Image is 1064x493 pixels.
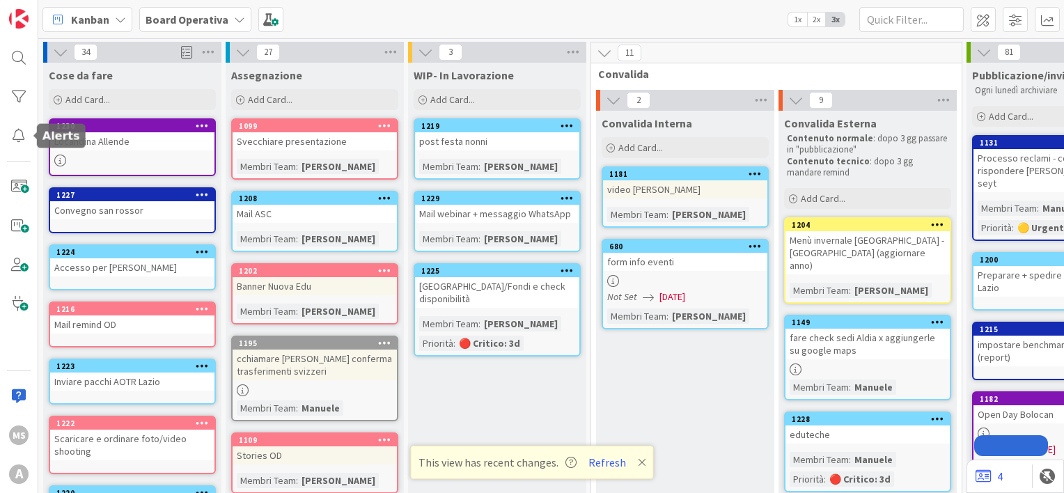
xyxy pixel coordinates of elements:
span: : [478,231,480,246]
div: Manuele [298,400,343,416]
span: Cose da fare [49,68,113,82]
span: 34 [74,44,97,61]
div: Convegno san rossor [50,201,214,219]
div: [PERSON_NAME] [668,207,749,222]
div: eduteche [785,425,950,444]
div: 1228 [785,413,950,425]
div: 1202Banner Nuova Edu [233,265,397,295]
span: Add Card... [618,141,663,154]
div: 680form info eventi [603,240,767,271]
span: 81 [997,44,1021,61]
div: 1228 [792,414,950,424]
span: 11 [618,45,641,61]
div: 1109 [239,435,397,445]
div: 1222Scaricare e ordinare foto/video shooting [50,417,214,460]
div: 1109Stories OD [233,434,397,464]
div: Priorità [978,220,1012,235]
div: Mail ASC [233,205,397,223]
div: 680 [609,242,767,251]
div: [PERSON_NAME] [480,316,561,331]
div: 1208Mail ASC [233,192,397,223]
div: Membri Team [978,201,1037,216]
span: 3x [826,13,845,26]
div: Membri Team [419,159,478,174]
div: Accesso per [PERSON_NAME] [50,258,214,276]
div: 1202 [233,265,397,277]
div: Banner Nuova Edu [233,277,397,295]
div: [GEOGRAPHIC_DATA]/Fondi e check disponibilità [415,277,579,308]
div: Membri Team [237,400,296,416]
div: [PERSON_NAME] [298,231,379,246]
div: Membri Team [419,231,478,246]
div: [PERSON_NAME] [298,304,379,319]
div: 1230Locandina Allende [50,120,214,150]
div: 1222 [56,418,214,428]
div: [PERSON_NAME] [298,473,379,488]
strong: Contenuto normale [787,132,873,144]
div: Mail webinar + messaggio WhatsApp [415,205,579,223]
img: Visit kanbanzone.com [9,9,29,29]
div: 1229Mail webinar + messaggio WhatsApp [415,192,579,223]
div: Locandina Allende [50,132,214,150]
span: 2x [807,13,826,26]
div: [PERSON_NAME] [851,283,932,298]
span: : [478,159,480,174]
div: 1195 [233,337,397,350]
div: 1229 [421,194,579,203]
div: cchiamare [PERSON_NAME] conferma trasferimenti svizzeri [233,350,397,380]
p: : dopo 3 gg passare in "pubblicazione" [787,133,948,156]
span: : [296,304,298,319]
div: 1149 [785,316,950,329]
span: Convalida [598,67,944,81]
div: Scaricare e ordinare foto/video shooting [50,430,214,460]
span: 3 [439,44,462,61]
div: fare check sedi Aldia x aggiungerle su google maps [785,329,950,359]
div: 1230 [56,121,214,131]
span: : [849,452,851,467]
div: 1181 [609,169,767,179]
div: Mail remind OD [50,315,214,334]
div: Membri Team [237,473,296,488]
span: : [296,159,298,174]
div: 1109 [233,434,397,446]
div: 1149 [792,318,950,327]
div: [PERSON_NAME] [668,308,749,324]
div: 1216Mail remind OD [50,303,214,334]
div: 1223Inviare pacchi AOTR Lazio [50,360,214,391]
button: Refresh [584,453,631,471]
div: 🔴 Critico: 3d [455,336,524,351]
span: Kanban [71,11,109,28]
div: 1208 [233,192,397,205]
span: Assegnazione [231,68,302,82]
div: 1204 [792,220,950,230]
span: : [824,471,826,487]
div: Membri Team [790,283,849,298]
div: 1227 [50,189,214,201]
div: Membri Team [237,304,296,319]
div: 1204 [785,219,950,231]
span: Convalida Esterna [784,116,877,130]
span: 2 [627,92,650,109]
span: Add Card... [989,110,1033,123]
div: 1219post festa nonni [415,120,579,150]
h5: Alerts [42,130,80,143]
div: 1202 [239,266,397,276]
div: 1195 [239,338,397,348]
div: post festa nonni [415,132,579,150]
div: 1216 [50,303,214,315]
div: 1099 [239,121,397,131]
div: 1195cchiamare [PERSON_NAME] conferma trasferimenti svizzeri [233,337,397,380]
span: : [296,231,298,246]
div: Inviare pacchi AOTR Lazio [50,373,214,391]
div: 1208 [239,194,397,203]
div: [PERSON_NAME] [298,159,379,174]
i: Not Set [607,290,637,303]
div: Membri Team [607,207,666,222]
b: Board Operativa [146,13,228,26]
div: 1216 [56,304,214,314]
p: : dopo 3 gg mandare remind [787,156,948,179]
span: : [296,400,298,416]
div: 1230 [50,120,214,132]
div: form info eventi [603,253,767,271]
div: 1204Menù invernale [GEOGRAPHIC_DATA] - [GEOGRAPHIC_DATA] (aggiornare anno) [785,219,950,274]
